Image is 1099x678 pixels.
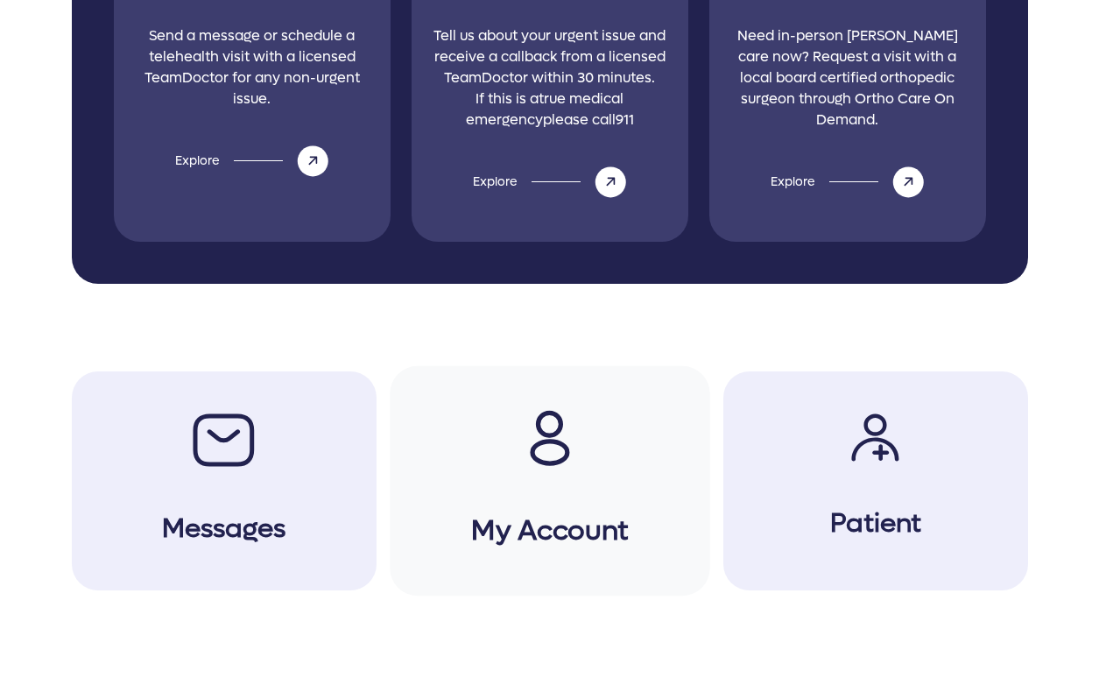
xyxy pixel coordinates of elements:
h3: My Account [390,466,709,552]
h3: Messages [72,467,377,548]
span: 911 [616,110,634,129]
a: explore [595,166,627,198]
span: true medical emergency [466,89,624,129]
span: Explore [473,173,518,191]
span: Explore [175,152,220,170]
h3: Patient [723,462,1028,543]
a: explore [892,166,925,198]
a: explore [297,145,329,177]
span: Explore [771,173,815,191]
span: If this is a please call [466,89,634,129]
